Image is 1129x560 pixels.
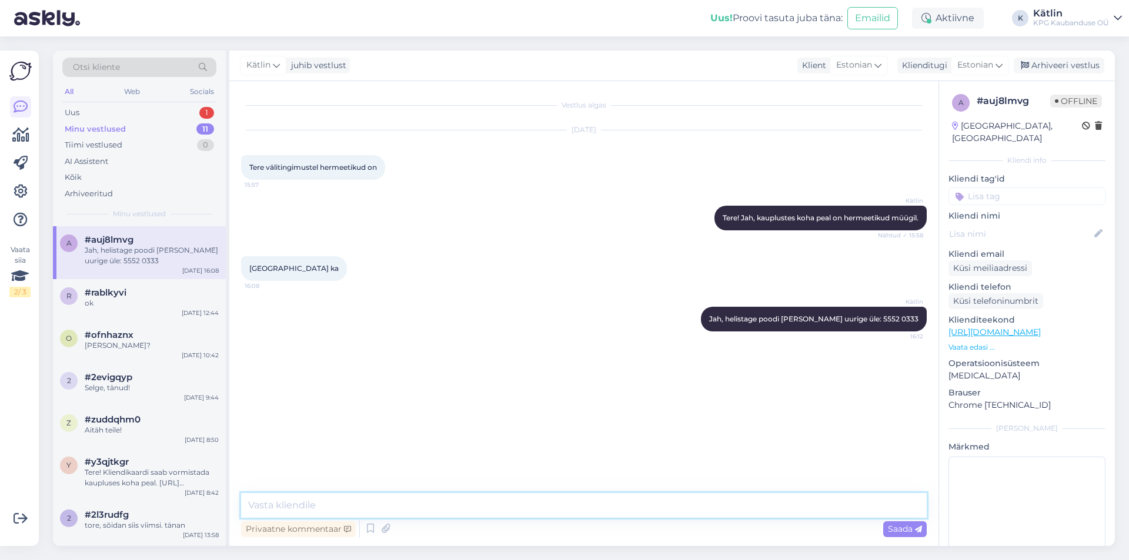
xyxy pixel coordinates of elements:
[948,210,1105,222] p: Kliendi nimi
[710,12,733,24] b: Uus!
[184,393,219,402] div: [DATE] 9:44
[948,370,1105,382] p: [MEDICAL_DATA]
[245,180,289,189] span: 15:57
[85,520,219,531] div: tore, sõidan siis viimsi. tänan
[199,107,214,119] div: 1
[246,59,270,72] span: Kätlin
[957,59,993,72] span: Estonian
[1014,58,1104,73] div: Arhiveeri vestlus
[1050,95,1102,108] span: Offline
[847,7,898,29] button: Emailid
[85,287,126,298] span: #rablkyvi
[85,414,141,425] span: #zuddqhm0
[85,509,129,520] span: #2l3rudfg
[113,209,166,219] span: Minu vestlused
[948,260,1032,276] div: Küsi meiliaadressi
[948,281,1105,293] p: Kliendi telefon
[66,291,72,300] span: r
[66,334,72,343] span: o
[836,59,872,72] span: Estonian
[67,514,71,522] span: 2
[85,383,219,393] div: Selge, tänud!
[709,314,918,323] span: Jah, helistage poodi [PERSON_NAME] uurige üle: 5552 0333
[879,196,923,205] span: Kätlin
[948,387,1105,399] p: Brauser
[65,139,122,151] div: Tiimi vestlused
[182,266,219,275] div: [DATE] 16:08
[948,248,1105,260] p: Kliendi email
[65,172,82,183] div: Kõik
[948,314,1105,326] p: Klienditeekond
[977,94,1050,108] div: # auj8lmvg
[65,107,79,119] div: Uus
[948,423,1105,434] div: [PERSON_NAME]
[185,435,219,444] div: [DATE] 8:50
[85,372,132,383] span: #2evigqyp
[85,340,219,351] div: [PERSON_NAME]?
[249,264,339,273] span: [GEOGRAPHIC_DATA] ka
[66,461,71,470] span: y
[879,297,923,306] span: Kätlin
[949,227,1092,240] input: Lisa nimi
[62,84,76,99] div: All
[710,11,843,25] div: Proovi tasuta juba täna:
[1033,18,1109,28] div: KPG Kaubanduse OÜ
[878,231,923,240] span: Nähtud ✓ 15:58
[948,173,1105,185] p: Kliendi tag'id
[948,187,1105,205] input: Lisa tag
[85,467,219,488] div: Tere! Kliendikaardi saab vormistada kaupluses koha peal. [URL][DOMAIN_NAME]
[249,163,377,172] span: Tere välitingimustel hermeetikud on
[948,441,1105,453] p: Märkmed
[67,376,71,385] span: 2
[245,281,289,290] span: 16:08
[912,8,984,29] div: Aktiivne
[948,327,1041,337] a: [URL][DOMAIN_NAME]
[948,293,1043,309] div: Küsi telefoninumbrit
[888,524,922,534] span: Saada
[241,125,927,135] div: [DATE]
[241,521,356,537] div: Privaatne kommentaar
[948,155,1105,166] div: Kliendi info
[85,457,129,467] span: #y3qjtkgr
[1033,9,1109,18] div: Kätlin
[9,60,32,82] img: Askly Logo
[196,123,214,135] div: 11
[85,298,219,308] div: ok
[723,213,918,222] span: Tere! Jah, kauplustes koha peal on hermeetikud müügil.
[65,156,108,167] div: AI Assistent
[948,357,1105,370] p: Operatsioonisüsteem
[182,308,219,317] div: [DATE] 12:44
[897,59,947,72] div: Klienditugi
[182,351,219,360] div: [DATE] 10:42
[1012,10,1028,26] div: K
[66,418,71,427] span: z
[9,287,31,297] div: 2 / 3
[85,245,219,266] div: Jah, helistage poodi [PERSON_NAME] uurige üle: 5552 0333
[958,98,964,107] span: a
[183,531,219,539] div: [DATE] 13:58
[948,342,1105,353] p: Vaata edasi ...
[948,399,1105,411] p: Chrome [TECHNICAL_ID]
[197,139,214,151] div: 0
[286,59,346,72] div: juhib vestlust
[188,84,216,99] div: Socials
[122,84,142,99] div: Web
[66,239,72,247] span: a
[1033,9,1122,28] a: KätlinKPG Kaubanduse OÜ
[85,330,133,340] span: #ofnhaznx
[241,100,927,110] div: Vestlus algas
[797,59,826,72] div: Klient
[952,120,1082,145] div: [GEOGRAPHIC_DATA], [GEOGRAPHIC_DATA]
[185,488,219,497] div: [DATE] 8:42
[9,244,31,297] div: Vaata siia
[65,188,113,200] div: Arhiveeritud
[65,123,126,135] div: Minu vestlused
[879,332,923,341] span: 16:12
[85,234,133,245] span: #auj8lmvg
[73,61,120,73] span: Otsi kliente
[85,425,219,435] div: Aitäh teile!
